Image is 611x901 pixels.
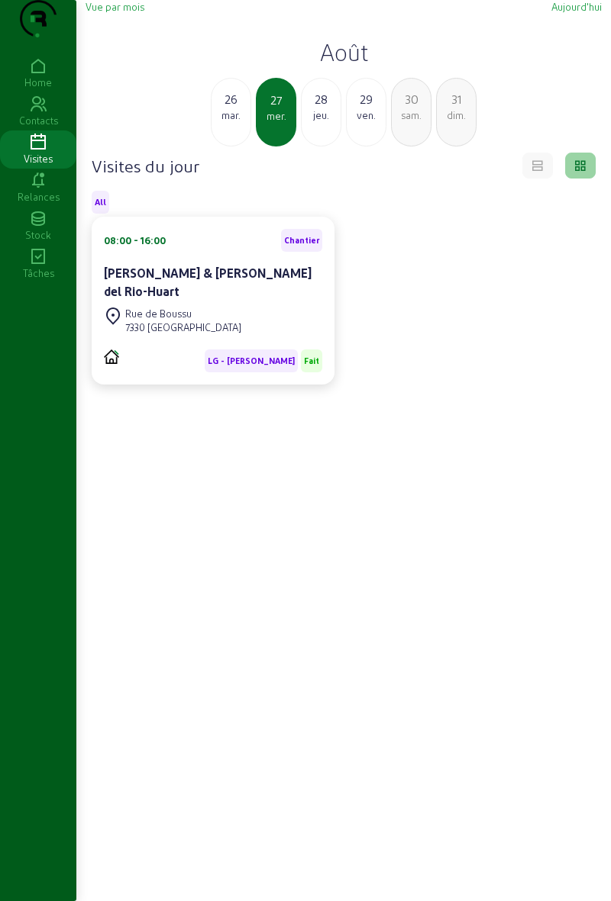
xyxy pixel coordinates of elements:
div: jeu. [302,108,341,122]
div: ven. [347,108,386,122]
h2: Août [86,38,602,66]
span: LG - [PERSON_NAME] [208,356,295,366]
span: Chantier [284,235,319,246]
img: PVELEC [104,349,119,364]
span: Vue par mois [86,1,144,12]
div: dim. [437,108,476,122]
div: sam. [392,108,431,122]
span: Aujourd'hui [551,1,602,12]
div: 31 [437,90,476,108]
div: 30 [392,90,431,108]
div: 27 [257,91,295,109]
div: 08:00 - 16:00 [104,233,166,247]
div: Rue de Boussu [125,307,241,320]
cam-card-title: [PERSON_NAME] & [PERSON_NAME] del Rio-Huart [104,265,312,298]
div: 7330 [GEOGRAPHIC_DATA] [125,320,241,334]
div: 28 [302,90,341,108]
div: 26 [212,90,251,108]
div: mar. [212,108,251,122]
div: 29 [347,90,386,108]
span: Fait [304,356,319,366]
div: mer. [257,109,295,123]
span: All [95,197,106,208]
h4: Visites du jour [92,155,199,176]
